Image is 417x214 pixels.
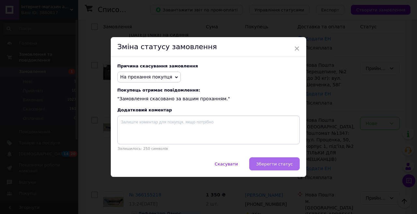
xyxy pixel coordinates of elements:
[215,162,238,166] span: Скасувати
[117,107,300,112] div: Додатковий коментар
[117,147,300,151] p: Залишилось: 250 символів
[208,157,245,170] button: Скасувати
[117,64,300,68] div: Причина скасування замовлення
[249,157,300,170] button: Зберегти статус
[256,162,293,166] span: Зберегти статус
[117,88,300,93] span: Покупець отримає повідомлення:
[111,37,306,57] div: Зміна статусу замовлення
[294,43,300,54] span: ×
[120,74,172,79] span: На прохання покупця
[117,88,300,102] div: "Замовлення скасовано за вашим проханням."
